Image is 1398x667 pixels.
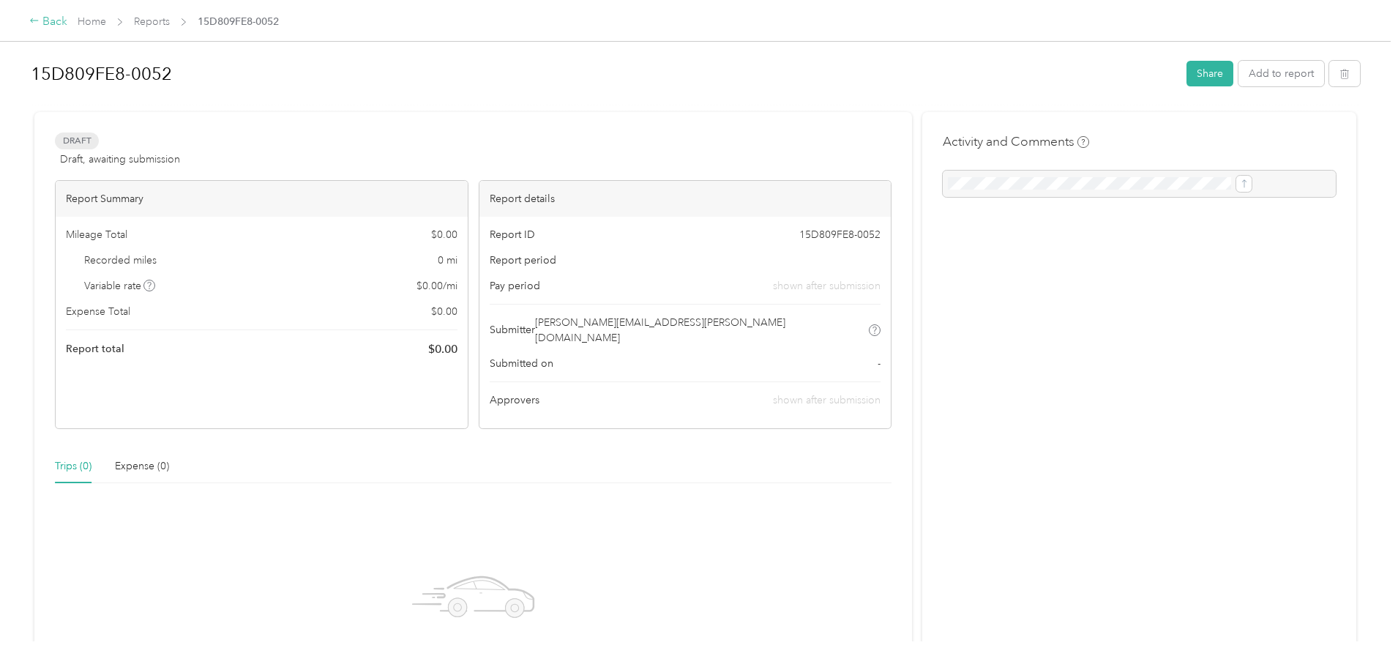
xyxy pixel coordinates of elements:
[55,133,99,149] span: Draft
[66,227,127,242] span: Mileage Total
[878,356,881,371] span: -
[78,15,106,28] a: Home
[134,15,170,28] a: Reports
[799,227,881,242] span: 15D809FE8-0052
[943,133,1089,151] h4: Activity and Comments
[438,253,457,268] span: 0 mi
[66,341,124,357] span: Report total
[66,304,130,319] span: Expense Total
[490,253,556,268] span: Report period
[84,253,157,268] span: Recorded miles
[773,278,881,294] span: shown after submission
[490,278,540,294] span: Pay period
[55,458,91,474] div: Trips (0)
[198,14,279,29] span: 15D809FE8-0052
[479,181,891,217] div: Report details
[431,304,457,319] span: $ 0.00
[31,56,1176,92] h1: 15D809FE8-0052
[56,181,468,217] div: Report Summary
[115,458,169,474] div: Expense (0)
[1186,61,1233,86] button: Share
[1238,61,1324,86] button: Add to report
[428,340,457,358] span: $ 0.00
[490,392,539,408] span: Approvers
[490,227,535,242] span: Report ID
[1316,585,1398,667] iframe: Everlance-gr Chat Button Frame
[535,315,867,346] span: [PERSON_NAME][EMAIL_ADDRESS][PERSON_NAME][DOMAIN_NAME]
[84,278,156,294] span: Variable rate
[60,152,180,167] span: Draft, awaiting submission
[416,278,457,294] span: $ 0.00 / mi
[490,356,553,371] span: Submitted on
[490,322,535,338] span: Submitter
[773,394,881,406] span: shown after submission
[29,13,67,31] div: Back
[431,227,457,242] span: $ 0.00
